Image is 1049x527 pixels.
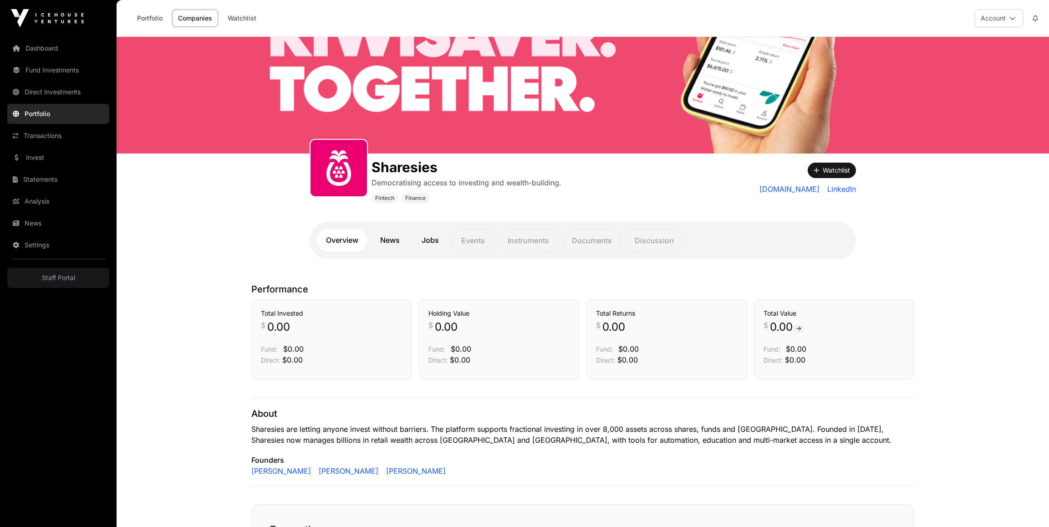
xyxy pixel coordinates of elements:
[975,9,1024,27] button: Account
[7,60,109,80] a: Fund Investments
[785,355,805,364] span: $0.00
[428,320,433,331] span: $
[267,320,290,334] span: 0.00
[7,169,109,189] a: Statements
[261,356,280,364] span: Direct:
[7,268,109,288] a: Staff Portal
[7,148,109,168] a: Invest
[7,213,109,233] a: News
[770,320,805,334] span: 0.00
[764,320,768,331] span: $
[602,320,625,334] span: 0.00
[282,355,303,364] span: $0.00
[251,466,311,476] a: [PERSON_NAME]
[7,126,109,146] a: Transactions
[428,345,445,353] span: Fund:
[435,320,458,334] span: 0.00
[261,309,402,318] h3: Total Invested
[7,104,109,124] a: Portfolio
[625,229,683,252] p: Discussion
[451,344,471,353] span: $0.00
[808,163,856,178] button: Watchlist
[596,356,616,364] span: Direct:
[251,424,914,445] p: Sharesies are letting anyone invest without barriers. The platform supports fractional investing ...
[261,345,278,353] span: Fund:
[824,184,856,194] a: LinkedIn
[131,10,168,27] a: Portfolio
[7,38,109,58] a: Dashboard
[372,177,561,188] p: Democratising access to investing and wealth-building.
[372,159,561,175] h1: Sharesies
[764,356,783,364] span: Direct:
[452,229,494,252] p: Events
[317,229,367,252] a: Overview
[314,143,363,193] img: sharesies_logo.jpeg
[596,345,613,353] span: Fund:
[412,229,448,252] a: Jobs
[764,345,780,353] span: Fund:
[498,229,559,252] p: Instruments
[11,9,84,27] img: Icehouse Ventures Logo
[117,37,1049,153] img: Sharesies
[251,455,914,466] p: Founders
[222,10,262,27] a: Watchlist
[450,355,470,364] span: $0.00
[283,344,304,353] span: $0.00
[7,235,109,255] a: Settings
[251,407,914,420] p: About
[759,184,820,194] a: [DOMAIN_NAME]
[764,309,905,318] h3: Total Value
[786,344,806,353] span: $0.00
[382,466,446,476] a: [PERSON_NAME]
[405,194,426,202] span: Finance
[375,194,394,202] span: Fintech
[428,309,570,318] h3: Holding Value
[7,191,109,211] a: Analysis
[251,283,914,296] p: Performance
[618,344,639,353] span: $0.00
[172,10,218,27] a: Companies
[7,82,109,102] a: Direct Investments
[428,356,448,364] span: Direct:
[562,229,621,252] p: Documents
[261,320,265,331] span: $
[596,320,601,331] span: $
[371,229,409,252] a: News
[617,355,638,364] span: $0.00
[315,466,379,476] a: [PERSON_NAME]
[596,309,737,318] h3: Total Returns
[317,229,849,252] nav: Tabs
